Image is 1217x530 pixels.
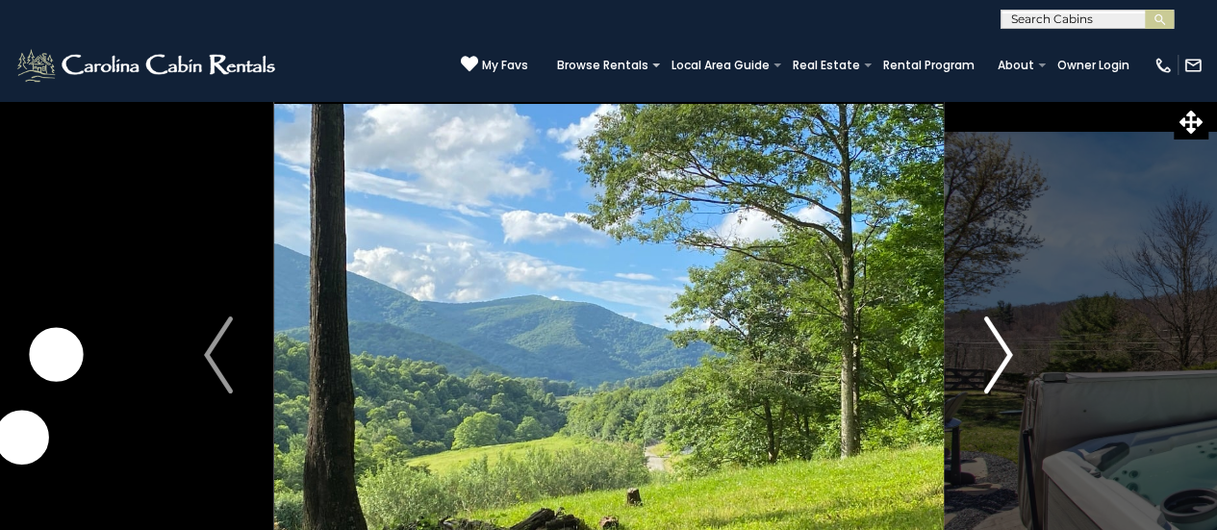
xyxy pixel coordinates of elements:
a: Owner Login [1048,52,1139,79]
a: My Favs [461,55,528,75]
img: arrow [204,316,233,393]
a: About [988,52,1044,79]
img: arrow [984,316,1013,393]
a: Rental Program [874,52,984,79]
a: Local Area Guide [662,52,779,79]
a: Browse Rentals [547,52,658,79]
img: White-1-2.png [14,46,281,85]
span: My Favs [482,57,528,74]
img: mail-regular-white.png [1183,56,1203,75]
a: Real Estate [783,52,870,79]
img: phone-regular-white.png [1154,56,1173,75]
